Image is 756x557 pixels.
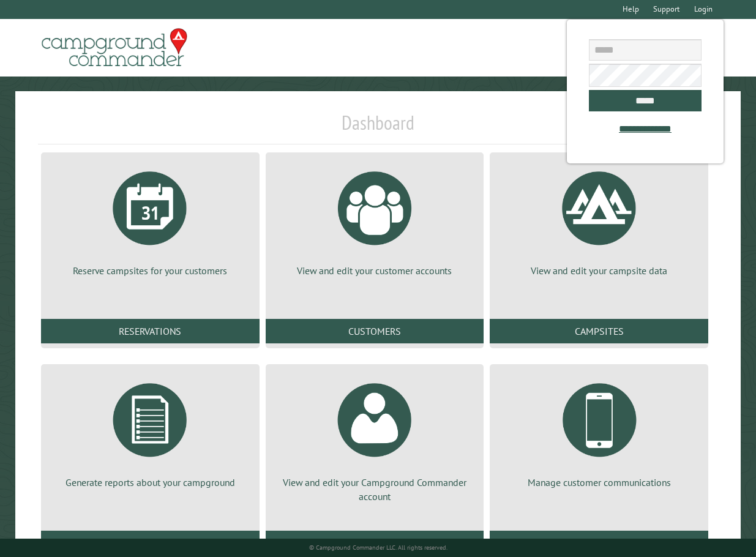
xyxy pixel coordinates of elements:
[266,319,484,343] a: Customers
[309,544,447,551] small: © Campground Commander LLC. All rights reserved.
[280,162,470,277] a: View and edit your customer accounts
[490,531,708,555] a: Communications
[504,264,694,277] p: View and edit your campsite data
[504,374,694,489] a: Manage customer communications
[504,162,694,277] a: View and edit your campsite data
[41,319,260,343] a: Reservations
[280,476,470,503] p: View and edit your Campground Commander account
[490,319,708,343] a: Campsites
[280,374,470,503] a: View and edit your Campground Commander account
[56,476,245,489] p: Generate reports about your campground
[41,531,260,555] a: Reports
[266,531,484,555] a: Account
[56,264,245,277] p: Reserve campsites for your customers
[38,111,719,144] h1: Dashboard
[280,264,470,277] p: View and edit your customer accounts
[38,24,191,72] img: Campground Commander
[56,374,245,489] a: Generate reports about your campground
[56,162,245,277] a: Reserve campsites for your customers
[504,476,694,489] p: Manage customer communications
